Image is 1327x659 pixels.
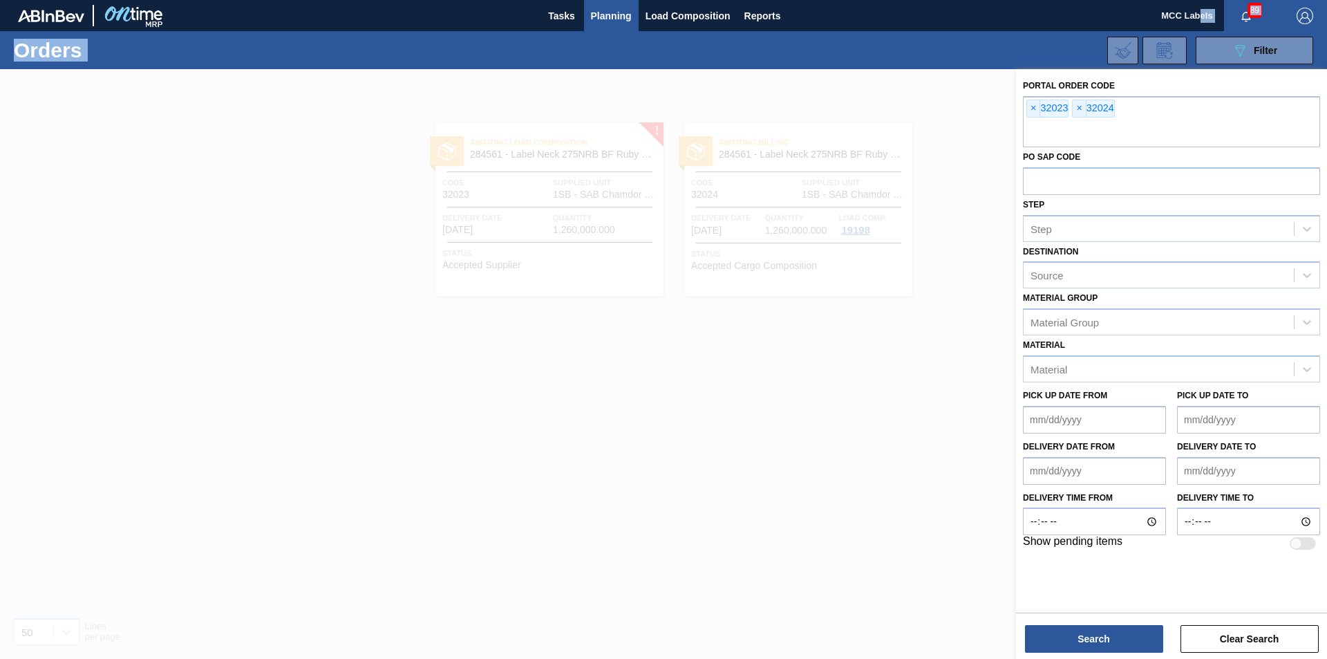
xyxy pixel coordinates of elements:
[1026,100,1069,118] div: 32023
[1023,391,1107,400] label: Pick up Date from
[1023,406,1166,434] input: mm/dd/yyyy
[1297,8,1313,24] img: Logout
[1030,223,1052,234] div: Step
[1023,457,1166,485] input: mm/dd/yyyy
[1023,247,1078,257] label: Destination
[744,8,781,24] span: Reports
[1177,406,1320,434] input: mm/dd/yyyy
[1107,37,1138,64] div: Import Order Negotiation
[1030,363,1067,375] div: Material
[591,8,632,24] span: Planning
[1023,200,1044,210] label: Step
[18,10,84,22] img: TNhmsLtSVTkK8tSr43FrP2fwEKptu5GPRR3wAAAABJRU5ErkJggg==
[1177,488,1320,508] label: Delivery time to
[1027,100,1040,117] span: ×
[1177,442,1256,452] label: Delivery Date to
[1023,488,1166,508] label: Delivery time from
[1023,293,1098,303] label: Material Group
[1254,45,1277,56] span: Filter
[1248,3,1262,18] span: 89
[1073,100,1086,117] span: ×
[1072,100,1114,118] div: 32024
[14,42,220,58] h1: Orders
[1196,37,1313,64] button: Filter
[1142,37,1187,64] div: Order Review Request
[646,8,731,24] span: Load Composition
[1023,152,1080,162] label: PO SAP Code
[1030,317,1099,328] div: Material Group
[1177,457,1320,485] input: mm/dd/yyyy
[1224,6,1268,26] button: Notifications
[1030,270,1064,281] div: Source
[1023,81,1115,91] label: Portal Order Code
[1023,442,1115,452] label: Delivery Date from
[547,8,577,24] span: Tasks
[1023,340,1065,350] label: Material
[1177,391,1248,400] label: Pick up Date to
[1023,535,1122,552] label: Show pending items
